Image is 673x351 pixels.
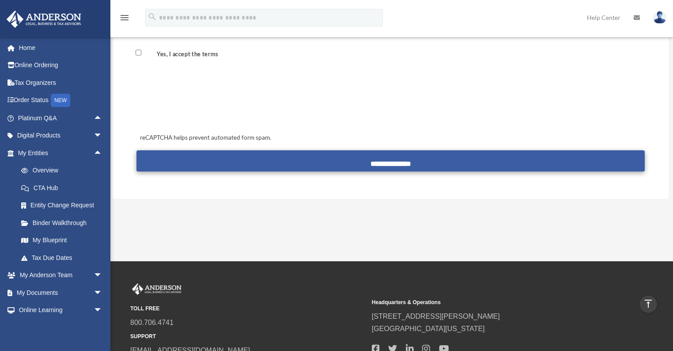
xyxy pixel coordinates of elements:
[130,304,366,313] small: TOLL FREE
[119,12,130,23] i: menu
[51,94,70,107] div: NEW
[94,109,111,127] span: arrow_drop_up
[130,319,174,326] a: 800.706.4741
[6,284,116,301] a: My Documentsarrow_drop_down
[94,127,111,145] span: arrow_drop_down
[94,144,111,162] span: arrow_drop_up
[12,197,116,214] a: Entity Change Request
[6,39,116,57] a: Home
[136,133,644,143] div: reCAPTCHA helps prevent automated form spam.
[6,74,116,92] a: Tax Organizers
[94,301,111,320] span: arrow_drop_down
[6,301,116,319] a: Online Learningarrow_drop_down
[119,15,130,23] a: menu
[643,298,654,309] i: vertical_align_top
[12,162,116,179] a: Overview
[372,313,500,320] a: [STREET_ADDRESS][PERSON_NAME]
[6,127,116,145] a: Digital Productsarrow_drop_down
[6,109,116,127] a: Platinum Q&Aarrow_drop_up
[12,214,116,232] a: Binder Walkthrough
[94,284,111,302] span: arrow_drop_down
[372,325,485,332] a: [GEOGRAPHIC_DATA][US_STATE]
[6,144,116,162] a: My Entitiesarrow_drop_up
[6,319,116,336] a: Billingarrow_drop_down
[12,232,116,249] a: My Blueprint
[130,332,366,341] small: SUPPORT
[6,92,116,110] a: Order StatusNEW
[12,249,116,267] a: Tax Due Dates
[372,298,607,307] small: Headquarters & Operations
[130,283,183,295] img: Anderson Advisors Platinum Portal
[94,267,111,285] span: arrow_drop_down
[12,179,116,197] a: CTA Hub
[653,11,666,24] img: User Pic
[639,295,658,313] a: vertical_align_top
[147,12,157,22] i: search
[4,11,84,28] img: Anderson Advisors Platinum Portal
[94,319,111,337] span: arrow_drop_down
[143,50,222,58] label: Yes, I accept the terms
[6,267,116,284] a: My Anderson Teamarrow_drop_down
[6,57,116,74] a: Online Ordering
[137,80,272,115] iframe: reCAPTCHA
